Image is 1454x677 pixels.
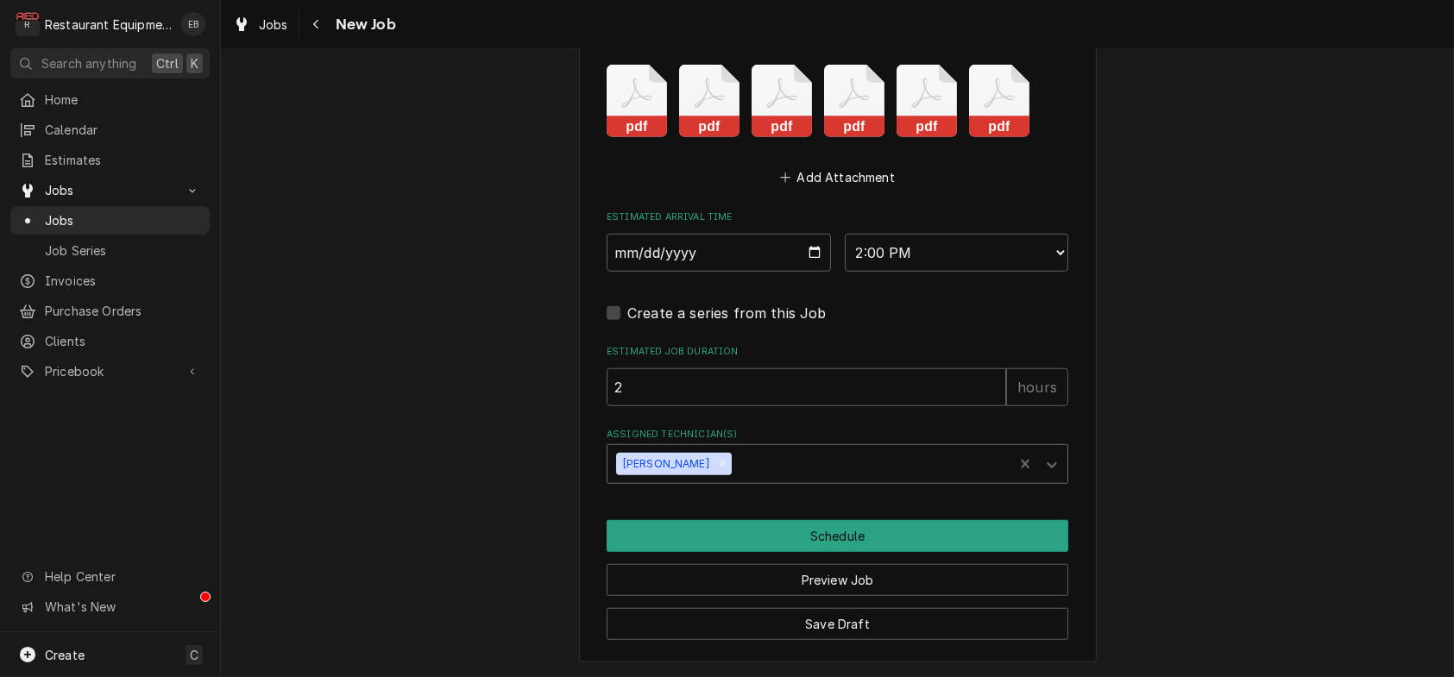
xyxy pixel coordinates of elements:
[607,428,1068,442] label: Assigned Technician(s)
[156,54,179,72] span: Ctrl
[1006,368,1068,406] div: hours
[10,236,210,265] a: Job Series
[607,520,1068,552] button: Schedule
[45,91,201,109] span: Home
[181,12,205,36] div: EB
[45,16,172,34] div: Restaurant Equipment Diagnostics
[10,562,210,591] a: Go to Help Center
[10,176,210,204] a: Go to Jobs
[226,10,295,39] a: Jobs
[824,65,884,137] button: pdf
[16,12,40,36] div: R
[191,54,198,72] span: K
[190,646,198,664] span: C
[41,54,136,72] span: Search anything
[181,12,205,36] div: Emily Bird's Avatar
[607,35,1068,189] div: Attachments
[10,48,210,78] button: Search anythingCtrlK
[10,297,210,325] a: Purchase Orders
[45,302,201,320] span: Purchase Orders
[607,520,1068,552] div: Button Group Row
[330,13,396,36] span: New Job
[607,210,1068,272] div: Estimated Arrival Time
[607,608,1068,640] button: Save Draft
[45,272,201,290] span: Invoices
[10,146,210,174] a: Estimates
[713,453,732,475] div: Remove Wesley Fisher
[607,564,1068,596] button: Preview Job
[897,65,957,137] button: pdf
[45,598,199,616] span: What's New
[607,210,1068,224] label: Estimated Arrival Time
[607,345,1068,406] div: Estimated Job Duration
[627,303,827,323] label: Create a series from this Job
[752,65,812,137] button: pdf
[10,85,210,114] a: Home
[607,234,831,272] input: Date
[45,151,201,169] span: Estimates
[845,234,1069,272] select: Time Select
[10,592,210,621] a: Go to What's New
[45,181,175,199] span: Jobs
[607,596,1068,640] div: Button Group Row
[45,241,201,260] span: Job Series
[10,206,210,235] a: Jobs
[607,552,1068,596] div: Button Group Row
[607,520,1068,640] div: Button Group
[679,65,740,137] button: pdf
[10,266,210,295] a: Invoices
[303,10,330,38] button: Navigate back
[45,567,199,586] span: Help Center
[45,648,85,662] span: Create
[10,116,210,144] a: Calendar
[777,165,898,189] button: Add Attachment
[45,211,201,229] span: Jobs
[45,121,201,139] span: Calendar
[10,327,210,355] a: Clients
[607,428,1068,484] div: Assigned Technician(s)
[259,16,288,34] span: Jobs
[10,357,210,386] a: Go to Pricebook
[607,65,667,137] button: pdf
[969,65,1029,137] button: pdf
[16,12,40,36] div: Restaurant Equipment Diagnostics's Avatar
[45,332,201,350] span: Clients
[616,453,713,475] div: [PERSON_NAME]
[607,345,1068,359] label: Estimated Job Duration
[45,362,175,380] span: Pricebook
